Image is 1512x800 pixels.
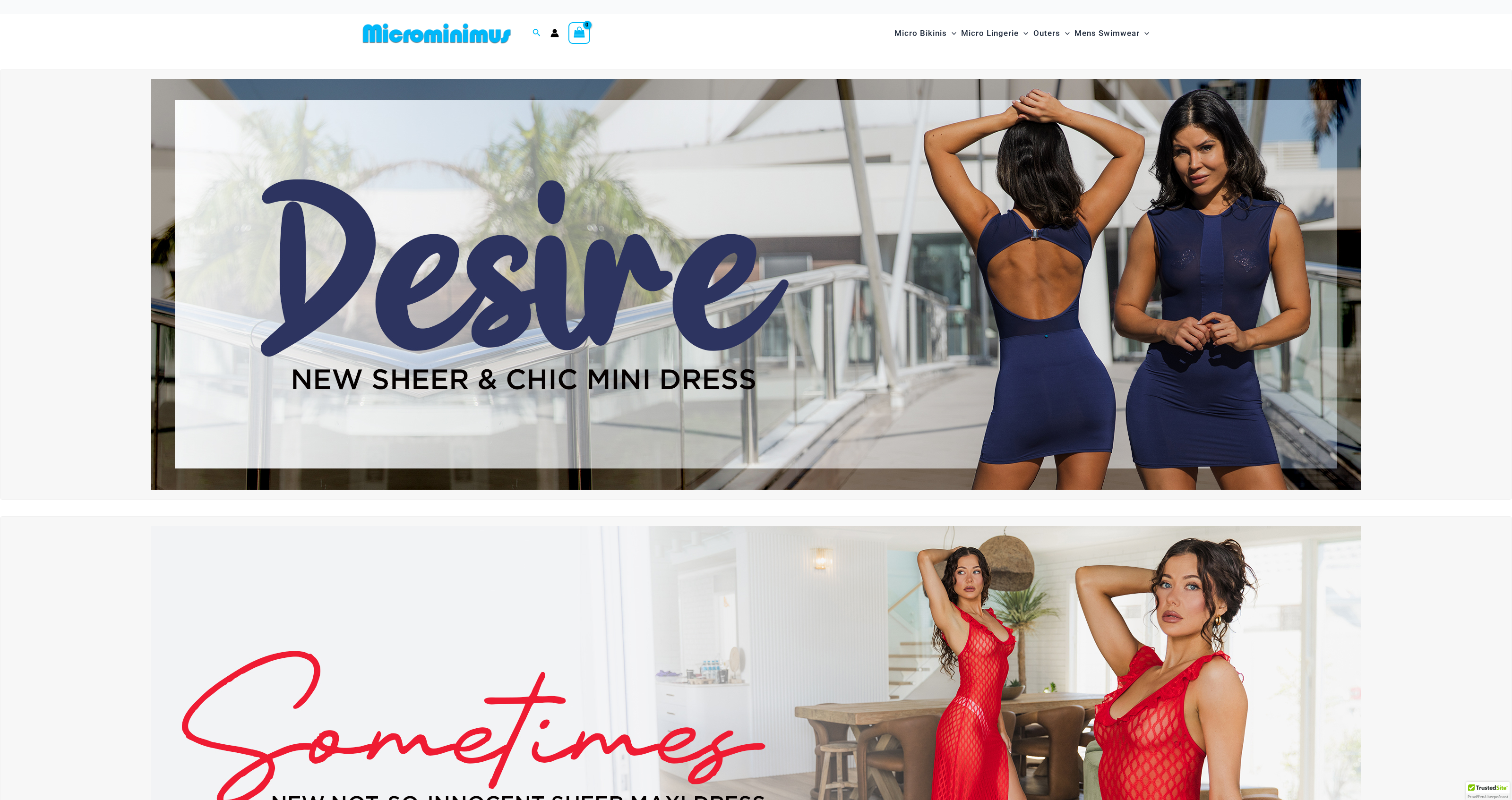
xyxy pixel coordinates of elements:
[550,29,559,37] a: Account icon link
[1031,19,1072,48] a: OutersMenu ToggleMenu Toggle
[1060,21,1070,45] span: Menu Toggle
[947,21,956,45] span: Menu Toggle
[1466,782,1510,800] div: TrustedSite Certified
[359,23,515,44] img: MM SHOP LOGO FLAT
[892,19,959,48] a: Micro BikinisMenu ToggleMenu Toggle
[959,19,1031,48] a: Micro LingerieMenu ToggleMenu Toggle
[568,22,590,44] a: View Shopping Cart, empty
[533,27,541,39] a: Search icon link
[1072,19,1151,48] a: Mens SwimwearMenu ToggleMenu Toggle
[891,17,1153,49] nav: Site Navigation
[1140,21,1149,45] span: Menu Toggle
[1019,21,1028,45] span: Menu Toggle
[1033,21,1060,45] span: Outers
[151,79,1361,490] img: Desire me Navy Dress
[961,21,1019,45] span: Micro Lingerie
[1074,21,1140,45] span: Mens Swimwear
[894,21,947,45] span: Micro Bikinis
